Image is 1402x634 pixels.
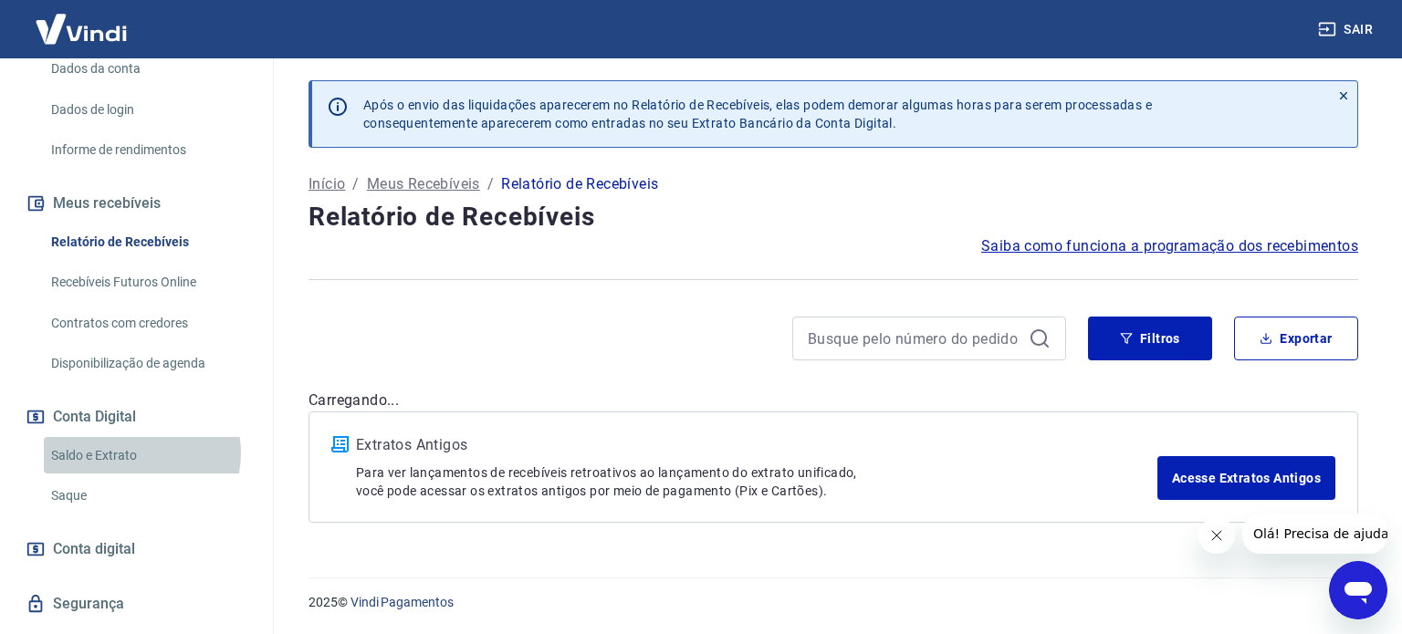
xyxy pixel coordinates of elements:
[1157,456,1335,500] a: Acesse Extratos Antigos
[367,173,480,195] a: Meus Recebíveis
[309,593,1358,612] p: 2025 ©
[1242,514,1387,554] iframe: Mensagem da empresa
[487,173,494,195] p: /
[352,173,359,195] p: /
[44,91,251,129] a: Dados de login
[44,264,251,301] a: Recebíveis Futuros Online
[331,436,349,452] img: ícone
[309,199,1358,235] h4: Relatório de Recebíveis
[44,305,251,342] a: Contratos com credores
[11,13,153,27] span: Olá! Precisa de ajuda?
[501,173,658,195] p: Relatório de Recebíveis
[808,325,1021,352] input: Busque pelo número do pedido
[44,223,251,261] a: Relatório de Recebíveis
[1329,561,1387,619] iframe: Botão para abrir a janela de mensagens
[356,463,1157,500] p: Para ver lançamentos de recebíveis retroativos ao lançamento do extrato unificado, você pode aces...
[22,183,251,223] button: Meus recebíveis
[309,390,1358,411] p: Carregando...
[350,595,454,609] a: Vindi Pagamentos
[1314,13,1380,47] button: Sair
[363,96,1152,132] p: Após o envio das liquidações aparecerem no Relatório de Recebíveis, elas podem demorar algumas ho...
[356,434,1157,456] p: Extratos Antigos
[1234,317,1358,360] button: Exportar
[1198,517,1235,554] iframe: Fechar mensagem
[981,235,1358,257] a: Saiba como funciona a programação dos recebimentos
[309,173,345,195] a: Início
[44,477,251,514] a: Saque
[44,131,251,169] a: Informe de rendimentos
[44,345,251,382] a: Disponibilização de agenda
[22,1,141,57] img: Vindi
[44,50,251,88] a: Dados da conta
[22,584,251,624] a: Segurança
[53,536,135,562] span: Conta digital
[22,529,251,569] a: Conta digital
[1088,317,1212,360] button: Filtros
[44,437,251,474] a: Saldo e Extrato
[22,397,251,437] button: Conta Digital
